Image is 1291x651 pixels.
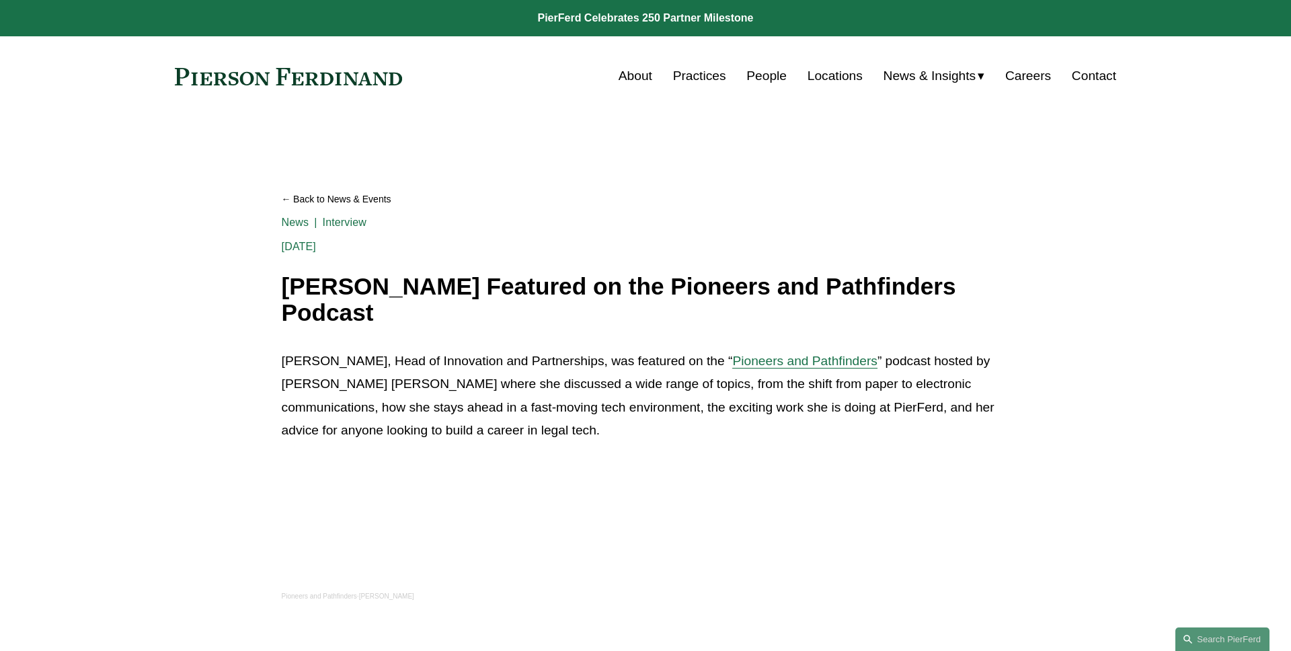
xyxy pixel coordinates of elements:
[1005,63,1051,89] a: Careers
[1175,627,1269,651] a: Search this site
[746,63,787,89] a: People
[673,63,726,89] a: Practices
[282,585,1010,609] div: ·
[282,350,1010,443] p: [PERSON_NAME], Head of Innovation and Partnerships, was featured on the “ ” podcast hosted by [PE...
[732,354,877,368] a: Pioneers and Pathfinders
[1072,63,1116,89] a: Contact
[359,592,414,600] a: [PERSON_NAME]
[282,592,357,600] a: Pioneers and Pathfinders
[884,65,976,88] span: News & Insights
[619,63,652,89] a: About
[808,63,863,89] a: Locations
[282,274,1010,325] h1: [PERSON_NAME] Featured on the Pioneers and Pathfinders Podcast
[323,217,366,228] a: Interview
[282,217,309,228] a: News
[282,241,316,252] span: [DATE]
[884,63,985,89] a: folder dropdown
[282,188,1010,211] a: Back to News & Events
